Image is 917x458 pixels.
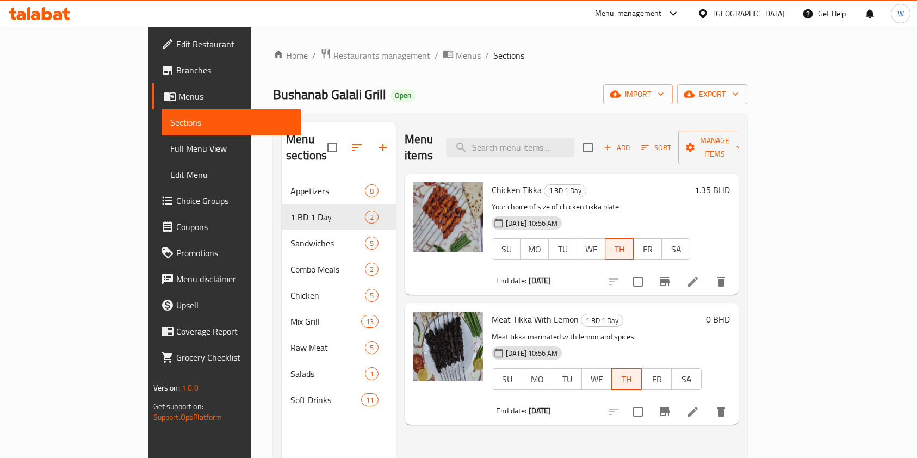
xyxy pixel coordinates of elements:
[706,312,730,327] h6: 0 BHD
[152,292,301,318] a: Upsell
[708,269,734,295] button: delete
[162,109,301,135] a: Sections
[152,266,301,292] a: Menu disclaimer
[496,274,526,288] span: End date:
[686,405,699,418] a: Edit menu item
[176,64,293,77] span: Branches
[577,136,599,159] span: Select section
[581,242,601,257] span: WE
[176,194,293,207] span: Choice Groups
[610,242,629,257] span: TH
[152,240,301,266] a: Promotions
[282,335,396,361] div: Raw Meat5
[365,212,378,222] span: 2
[282,204,396,230] div: 1 BD 1 Day2
[446,138,574,157] input: search
[520,238,549,260] button: MO
[603,84,673,104] button: import
[529,274,552,288] b: [DATE]
[686,88,739,101] span: export
[686,275,699,288] a: Edit menu item
[599,139,634,156] button: Add
[634,139,678,156] span: Sort items
[492,311,579,327] span: Meat Tikka With Lemon
[290,184,365,197] span: Appetizers
[413,182,483,252] img: Chicken Tikka
[344,134,370,160] span: Sort sections
[290,211,365,224] div: 1 BD 1 Day
[290,341,365,354] div: Raw Meat
[312,49,316,62] li: /
[361,315,379,328] div: items
[290,263,365,276] span: Combo Meals
[671,368,702,390] button: SA
[152,214,301,240] a: Coupons
[273,82,386,107] span: Bushanab Galali Grill
[320,48,430,63] a: Restaurants management
[176,38,293,51] span: Edit Restaurant
[522,368,552,390] button: MO
[581,368,612,390] button: WE
[605,238,634,260] button: TH
[492,330,702,344] p: Meat tikka marinated with lemon and spices
[581,314,623,327] span: 1 BD 1 Day
[641,141,671,154] span: Sort
[170,168,293,181] span: Edit Menu
[290,393,361,406] div: Soft Drinks
[362,317,378,327] span: 13
[152,31,301,57] a: Edit Restaurant
[529,404,552,418] b: [DATE]
[552,368,582,390] button: TU
[492,200,690,214] p: Your choice of size of chicken tikka plate
[544,184,586,197] span: 1 BD 1 Day
[616,372,637,387] span: TH
[586,372,608,387] span: WE
[612,88,664,101] span: import
[666,242,686,257] span: SA
[525,242,544,257] span: MO
[365,186,378,196] span: 8
[282,174,396,417] nav: Menu sections
[162,135,301,162] a: Full Menu View
[365,343,378,353] span: 5
[290,289,365,302] div: Chicken
[282,282,396,308] div: Chicken5
[646,372,667,387] span: FR
[365,211,379,224] div: items
[633,238,662,260] button: FR
[282,256,396,282] div: Combo Meals2
[897,8,904,20] span: W
[556,372,578,387] span: TU
[152,318,301,344] a: Coverage Report
[548,238,577,260] button: TU
[492,238,521,260] button: SU
[170,142,293,155] span: Full Menu View
[362,395,378,405] span: 11
[333,49,430,62] span: Restaurants management
[321,136,344,159] span: Select all sections
[661,238,690,260] button: SA
[365,369,378,379] span: 1
[365,289,379,302] div: items
[639,139,674,156] button: Sort
[695,182,730,197] h6: 1.35 BHD
[678,131,751,164] button: Manage items
[413,312,483,381] img: Meat Tikka With Lemon
[153,410,222,424] a: Support.OpsPlatform
[627,400,649,423] span: Select to update
[496,404,526,418] span: End date:
[497,242,516,257] span: SU
[152,57,301,83] a: Branches
[501,218,562,228] span: [DATE] 10:56 AM
[290,237,365,250] span: Sandwiches
[493,49,524,62] span: Sections
[577,238,605,260] button: WE
[290,315,361,328] span: Mix Grill
[652,399,678,425] button: Branch-specific-item
[282,178,396,204] div: Appetizers8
